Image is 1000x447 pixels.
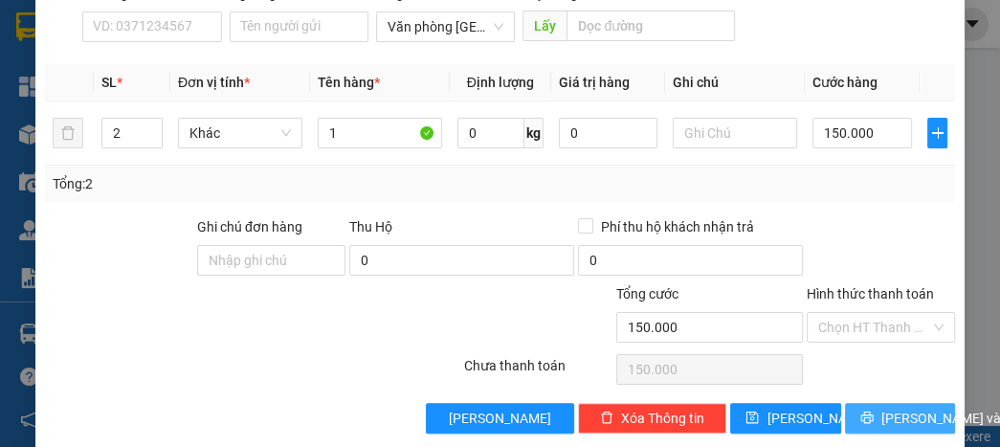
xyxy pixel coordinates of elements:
[927,118,948,148] button: plus
[318,75,380,90] span: Tên hàng
[600,411,613,426] span: delete
[101,75,117,90] span: SL
[197,245,345,276] input: Ghi chú đơn hàng
[860,411,874,426] span: printer
[665,64,805,101] th: Ghi chú
[53,118,83,148] button: delete
[388,12,503,41] span: Văn phòng Tân Kỳ
[807,286,934,302] label: Hình thức thanh toán
[522,11,567,41] span: Lấy
[318,118,442,148] input: VD: Bàn, Ghế
[11,50,46,145] img: logo.jpg
[578,403,726,434] button: deleteXóa Thông tin
[559,75,630,90] span: Giá trị hàng
[812,75,878,90] span: Cước hàng
[53,173,389,194] div: Tổng: 2
[426,403,574,434] button: [PERSON_NAME]
[559,118,657,148] input: 0
[745,411,759,426] span: save
[56,15,200,173] b: XE GIƯỜNG NẰM CAO CẤP HÙNG THỤC
[467,75,534,90] span: Định lượng
[593,216,762,237] span: Phí thu hộ khách nhận trả
[673,118,797,148] input: Ghi Chú
[462,355,614,389] div: Chưa thanh toán
[616,286,678,302] span: Tổng cước
[449,408,551,429] span: [PERSON_NAME]
[845,403,955,434] button: printer[PERSON_NAME] và In
[349,219,392,235] span: Thu Hộ
[197,219,302,235] label: Ghi chú đơn hàng
[928,125,947,141] span: plus
[567,11,735,41] input: Dọc đường
[621,408,704,429] span: Xóa Thông tin
[524,118,544,148] span: kg
[730,403,840,434] button: save[PERSON_NAME]
[767,408,869,429] span: [PERSON_NAME]
[178,75,250,90] span: Đơn vị tính
[189,119,291,147] span: Khác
